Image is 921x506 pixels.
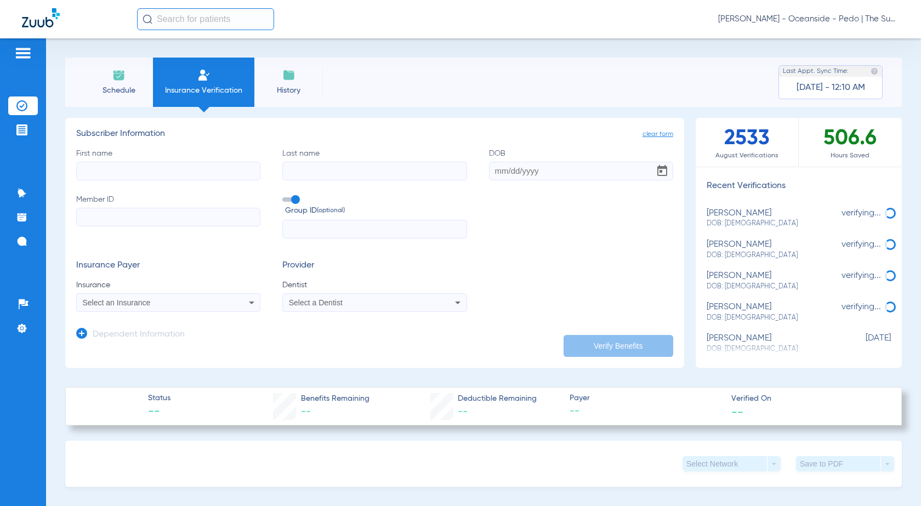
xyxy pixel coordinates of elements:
[148,393,170,404] span: Status
[76,280,260,291] span: Insurance
[93,329,185,340] h3: Dependent Information
[76,129,673,140] h3: Subscriber Information
[799,118,902,167] div: 506.6
[842,240,881,249] span: verifying...
[76,208,260,226] input: Member ID
[731,393,884,405] span: Verified On
[871,67,878,75] img: last sync help info
[489,148,673,180] label: DOB
[570,393,722,404] span: Payer
[707,240,836,260] div: [PERSON_NAME]
[696,118,799,167] div: 2533
[707,282,836,292] span: DOB: [DEMOGRAPHIC_DATA]
[137,8,274,30] input: Search for patients
[707,271,836,291] div: [PERSON_NAME]
[707,208,836,229] div: [PERSON_NAME]
[14,47,32,60] img: hamburger-icon
[83,298,151,307] span: Select an Insurance
[76,148,260,180] label: First name
[161,85,246,96] span: Insurance Verification
[696,181,902,192] h3: Recent Verifications
[643,129,673,140] span: clear form
[143,14,152,24] img: Search Icon
[289,298,343,307] span: Select a Dentist
[797,82,865,93] span: [DATE] - 12:10 AM
[707,219,836,229] span: DOB: [DEMOGRAPHIC_DATA]
[707,333,836,354] div: [PERSON_NAME]
[718,14,899,25] span: [PERSON_NAME] - Oceanside - Pedo | The Super Dentists
[564,335,673,357] button: Verify Benefits
[707,313,836,323] span: DOB: [DEMOGRAPHIC_DATA]
[842,303,881,311] span: verifying...
[282,280,467,291] span: Dentist
[148,405,170,420] span: --
[842,209,881,218] span: verifying...
[301,407,311,417] span: --
[842,271,881,280] span: verifying...
[263,85,315,96] span: History
[836,333,891,354] span: [DATE]
[282,148,467,180] label: Last name
[799,150,902,161] span: Hours Saved
[783,66,849,77] span: Last Appt. Sync Time:
[707,251,836,260] span: DOB: [DEMOGRAPHIC_DATA]
[458,393,537,405] span: Deductible Remaining
[651,160,673,182] button: Open calendar
[282,260,467,271] h3: Provider
[282,162,467,180] input: Last name
[76,194,260,239] label: Member ID
[458,407,468,417] span: --
[22,8,60,27] img: Zuub Logo
[489,162,673,180] input: DOBOpen calendar
[282,69,295,82] img: History
[696,150,798,161] span: August Verifications
[570,405,722,418] span: --
[76,162,260,180] input: First name
[866,453,921,506] iframe: Chat Widget
[707,302,836,322] div: [PERSON_NAME]
[285,205,467,217] span: Group ID
[317,205,345,217] small: (optional)
[197,69,211,82] img: Manual Insurance Verification
[301,393,369,405] span: Benefits Remaining
[731,406,743,417] span: --
[76,260,260,271] h3: Insurance Payer
[112,69,126,82] img: Schedule
[93,85,145,96] span: Schedule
